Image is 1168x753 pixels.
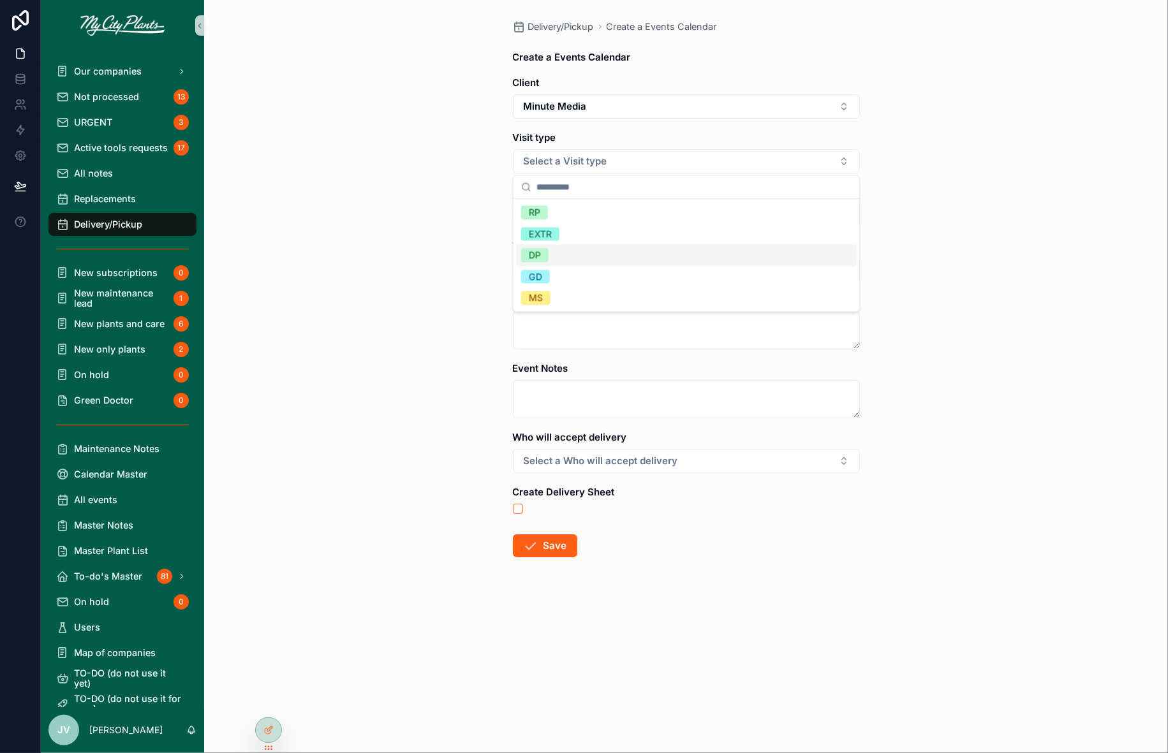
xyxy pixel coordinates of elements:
a: Delivery/Pickup [513,20,594,33]
div: 17 [174,140,189,156]
a: Master Notes [48,514,196,537]
p: [PERSON_NAME] [89,724,163,736]
a: Not processed13 [48,85,196,108]
span: Replacements [74,194,136,204]
span: On hold [74,597,109,607]
span: New only plants [74,344,145,355]
a: On hold0 [48,363,196,386]
div: 3 [174,115,189,130]
div: RP [529,205,540,219]
div: 0 [174,367,189,383]
button: Select Button [513,94,860,119]
span: Calendar Master [74,469,147,479]
a: Replacements [48,187,196,210]
span: Active tools requests [74,143,168,153]
span: Green Doctor [74,395,133,406]
span: Minute Media [524,100,587,113]
span: Create Delivery Sheet [513,486,615,498]
span: Map of companies [74,648,156,658]
a: TO-DO (do not use it for now) [48,692,196,715]
div: 6 [174,316,189,332]
span: New subscriptions [74,268,158,278]
span: TO-DO (do not use it for now) [74,694,184,714]
span: Maintenance Notes [74,444,159,454]
span: On hold [74,370,109,380]
div: 13 [174,89,189,105]
span: URGENT [74,117,112,128]
span: Event Notes [513,362,568,374]
div: Suggestions [514,199,859,311]
div: 0 [174,265,189,281]
span: JV [57,722,70,738]
span: Master Plant List [74,546,148,556]
span: Select a Who will accept delivery [524,455,678,467]
a: TO-DO (do not use it yet) [48,667,196,690]
a: New only plants2 [48,338,196,361]
span: Delivery/Pickup [74,219,142,230]
button: Select Button [513,149,860,173]
a: Create a Events Calendar [607,20,717,33]
span: Our companies [74,66,142,77]
div: DP [529,249,541,263]
a: URGENT3 [48,111,196,134]
div: 0 [174,594,189,610]
span: Who will accept delivery [513,431,627,443]
button: Select Button [513,449,860,473]
a: Delivery/Pickup [48,213,196,236]
span: Client [513,77,540,89]
span: Master Notes [74,520,133,530]
span: All notes [74,168,113,179]
div: GD [529,270,542,284]
a: New maintenance lead1 [48,287,196,310]
a: Active tools requests17 [48,136,196,159]
div: 1 [174,291,189,306]
a: Green Doctor0 [48,389,196,412]
a: Users [48,616,196,639]
div: MS [529,291,543,305]
a: On hold0 [48,590,196,613]
a: Master Plant List [48,539,196,562]
span: Visit type [513,131,556,143]
span: New maintenance lead [74,288,168,309]
div: 81 [157,569,172,584]
a: Our companies [48,60,196,83]
a: To-do's Master81 [48,565,196,588]
a: All notes [48,162,196,185]
a: New subscriptions0 [48,261,196,284]
span: Delivery/Pickup [528,20,594,33]
span: All events [74,495,117,505]
span: New plants and care [74,319,165,329]
a: Map of companies [48,641,196,664]
div: scrollable content [41,51,204,707]
a: Maintenance Notes [48,437,196,460]
div: 2 [174,342,189,357]
div: 0 [174,393,189,408]
img: App logo [80,15,165,36]
div: EXTR [529,227,552,241]
h1: Create a Events Calendar [513,48,631,66]
a: Calendar Master [48,463,196,486]
a: New plants and care6 [48,312,196,335]
span: Not processed [74,92,139,102]
a: All events [48,488,196,511]
button: Save [513,534,577,557]
span: To-do's Master [74,571,142,581]
span: Select a Visit type [524,155,607,168]
span: Users [74,622,100,632]
span: TO-DO (do not use it yet) [74,668,184,689]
